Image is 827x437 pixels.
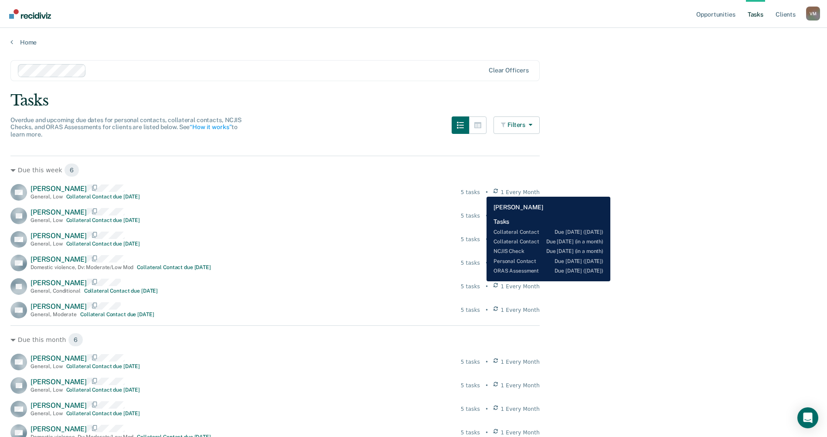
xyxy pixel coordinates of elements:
[461,405,480,413] div: 5 tasks
[501,212,540,220] span: 1 Every Month
[797,407,818,428] div: Open Intercom Messenger
[31,387,63,393] div: General , Low
[31,401,87,410] span: [PERSON_NAME]
[31,311,77,318] div: General , Moderate
[31,241,63,247] div: General , Low
[10,333,540,347] div: Due this month 6
[501,358,540,366] span: 1 Every Month
[461,358,480,366] div: 5 tasks
[84,288,158,294] div: Collateral Contact due [DATE]
[31,378,87,386] span: [PERSON_NAME]
[31,232,87,240] span: [PERSON_NAME]
[66,387,140,393] div: Collateral Contact due [DATE]
[461,429,480,437] div: 5 tasks
[485,429,488,437] div: •
[10,116,242,138] span: Overdue and upcoming due dates for personal contacts, collateral contacts, NCJIS Checks, and ORAS...
[10,92,817,109] div: Tasks
[461,188,480,196] div: 5 tasks
[501,405,540,413] span: 1 Every Month
[31,194,63,200] div: General , Low
[66,363,140,369] div: Collateral Contact due [DATE]
[66,217,140,223] div: Collateral Contact due [DATE]
[485,188,488,196] div: •
[31,410,63,417] div: General , Low
[501,188,540,196] span: 1 Every Month
[31,217,63,223] div: General , Low
[31,208,87,216] span: [PERSON_NAME]
[64,163,79,177] span: 6
[190,123,231,130] a: “How it works”
[31,288,81,294] div: General , Conditional
[31,184,87,193] span: [PERSON_NAME]
[501,382,540,389] span: 1 Every Month
[80,311,154,318] div: Collateral Contact due [DATE]
[31,264,133,270] div: Domestic violence , Dv: Moderate/Low Mod
[485,283,488,290] div: •
[31,279,87,287] span: [PERSON_NAME]
[31,302,87,311] span: [PERSON_NAME]
[485,259,488,267] div: •
[485,306,488,314] div: •
[461,236,480,243] div: 5 tasks
[806,7,820,20] button: Profile dropdown button
[501,283,540,290] span: 1 Every Month
[66,194,140,200] div: Collateral Contact due [DATE]
[485,358,488,366] div: •
[9,9,51,19] img: Recidiviz
[31,255,87,263] span: [PERSON_NAME]
[485,212,488,220] div: •
[461,212,480,220] div: 5 tasks
[137,264,211,270] div: Collateral Contact due [DATE]
[485,382,488,389] div: •
[31,354,87,362] span: [PERSON_NAME]
[489,67,529,74] div: Clear officers
[806,7,820,20] div: V M
[493,116,540,134] button: Filters
[461,382,480,389] div: 5 tasks
[485,236,488,243] div: •
[31,363,63,369] div: General , Low
[501,429,540,437] span: 1 Every Month
[485,405,488,413] div: •
[10,38,817,46] a: Home
[461,283,480,290] div: 5 tasks
[31,425,87,433] span: [PERSON_NAME]
[66,241,140,247] div: Collateral Contact due [DATE]
[501,306,540,314] span: 1 Every Month
[461,306,480,314] div: 5 tasks
[68,333,83,347] span: 6
[10,163,540,177] div: Due this week 6
[501,236,540,243] span: 1 Every Month
[461,259,480,267] div: 5 tasks
[66,410,140,417] div: Collateral Contact due [DATE]
[501,259,540,267] span: 1 Every Month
